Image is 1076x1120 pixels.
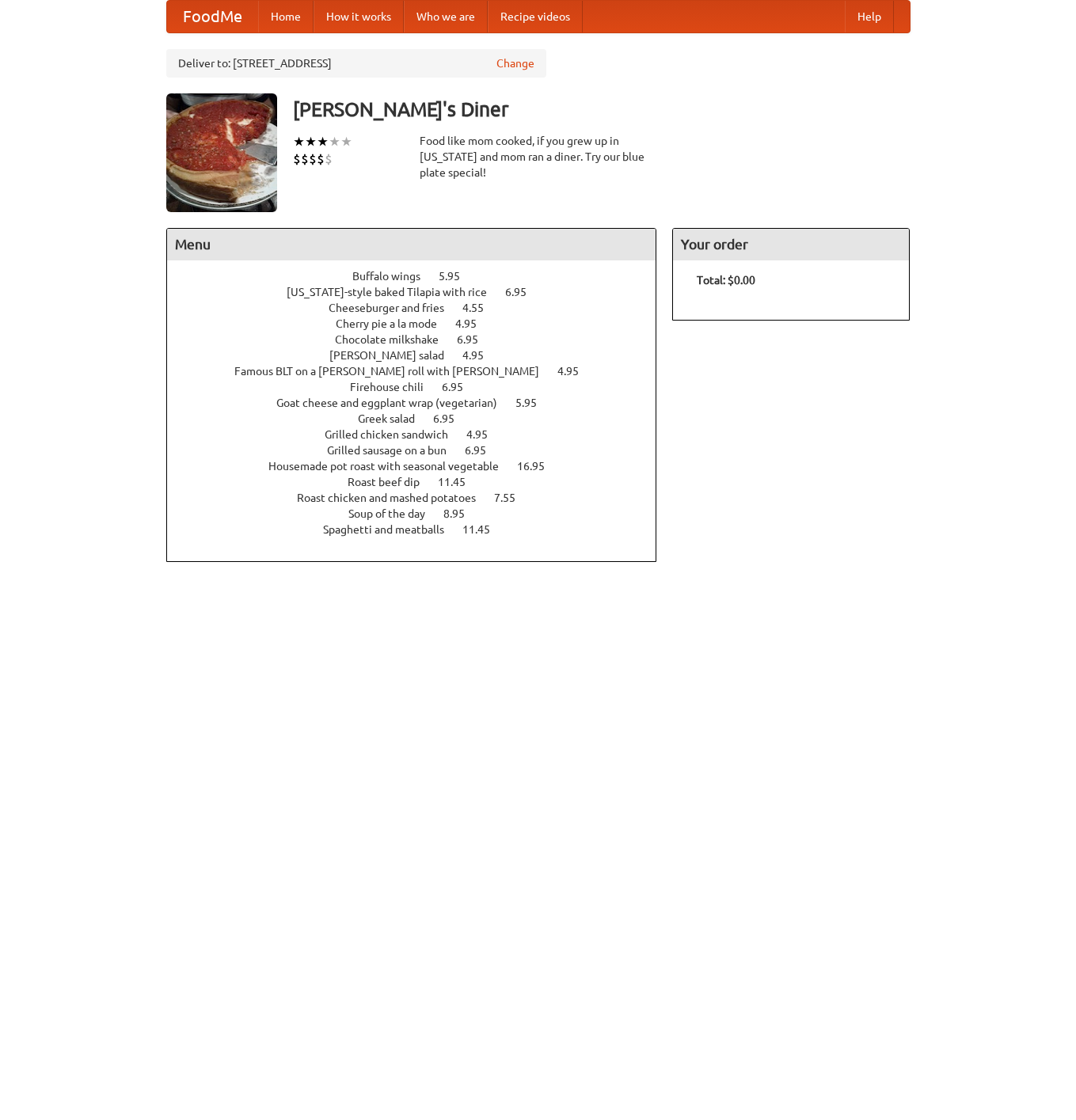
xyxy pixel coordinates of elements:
[329,349,460,362] span: [PERSON_NAME] salad
[234,365,555,378] span: Famous BLT on a [PERSON_NAME] roll with [PERSON_NAME]
[258,1,314,32] a: Home
[325,428,517,441] a: Grilled chicken sandwich 4.95
[488,1,583,32] a: Recipe videos
[466,428,504,441] span: 4.95
[325,150,333,168] li: $
[305,133,317,150] li: ★
[443,507,481,520] span: 8.95
[420,133,657,180] div: Food like mom cooked, if you grew up in [US_STATE] and mom ran a diner. Try our blue plate special!
[350,381,439,393] span: Firehouse chili
[268,460,515,473] span: Housemade pot roast with seasonal vegetable
[329,133,340,150] li: ★
[314,1,404,32] a: How it works
[327,444,462,457] span: Grilled sausage on a bun
[167,1,258,32] a: FoodMe
[336,317,506,330] a: Cherry pie a la mode 4.95
[442,381,479,393] span: 6.95
[297,492,545,504] a: Roast chicken and mashed potatoes 7.55
[167,229,656,260] h4: Menu
[323,523,460,536] span: Spaghetti and meatballs
[323,523,519,536] a: Spaghetti and meatballs 11.45
[287,286,556,298] a: [US_STATE]-style baked Tilapia with rice 6.95
[404,1,488,32] a: Who we are
[462,349,500,362] span: 4.95
[301,150,309,168] li: $
[335,333,508,346] a: Chocolate milkshake 6.95
[438,476,481,488] span: 11.45
[293,93,911,125] h3: [PERSON_NAME]'s Diner
[350,381,492,393] a: Firehouse chili 6.95
[494,492,531,504] span: 7.55
[268,460,574,473] a: Housemade pot roast with seasonal vegetable 16.95
[358,412,431,425] span: Greek salad
[276,397,513,409] span: Goat cheese and eggplant wrap (vegetarian)
[166,49,546,78] div: Deliver to: [STREET_ADDRESS]
[325,428,464,441] span: Grilled chicken sandwich
[465,444,502,457] span: 6.95
[293,150,301,168] li: $
[845,1,894,32] a: Help
[439,270,476,283] span: 5.95
[166,93,277,212] img: angular.jpg
[358,412,484,425] a: Greek salad 6.95
[496,55,534,71] a: Change
[557,365,595,378] span: 4.95
[340,133,352,150] li: ★
[276,397,566,409] a: Goat cheese and eggplant wrap (vegetarian) 5.95
[517,460,561,473] span: 16.95
[515,397,553,409] span: 5.95
[462,302,500,314] span: 4.55
[234,365,608,378] a: Famous BLT on a [PERSON_NAME] roll with [PERSON_NAME] 4.95
[505,286,542,298] span: 6.95
[462,523,506,536] span: 11.45
[457,333,494,346] span: 6.95
[293,133,305,150] li: ★
[348,476,495,488] a: Roast beef dip 11.45
[352,270,489,283] a: Buffalo wings 5.95
[309,150,317,168] li: $
[329,302,460,314] span: Cheeseburger and fries
[297,492,492,504] span: Roast chicken and mashed potatoes
[317,150,325,168] li: $
[352,270,436,283] span: Buffalo wings
[348,507,494,520] a: Soup of the day 8.95
[329,302,513,314] a: Cheeseburger and fries 4.55
[327,444,515,457] a: Grilled sausage on a bun 6.95
[433,412,470,425] span: 6.95
[673,229,909,260] h4: Your order
[455,317,492,330] span: 4.95
[287,286,503,298] span: [US_STATE]-style baked Tilapia with rice
[329,349,513,362] a: [PERSON_NAME] salad 4.95
[336,317,453,330] span: Cherry pie a la mode
[348,476,435,488] span: Roast beef dip
[697,274,755,287] b: Total: $0.00
[317,133,329,150] li: ★
[348,507,441,520] span: Soup of the day
[335,333,454,346] span: Chocolate milkshake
